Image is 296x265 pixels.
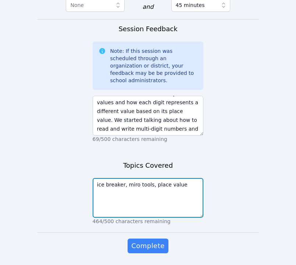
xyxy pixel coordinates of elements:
[70,2,84,8] span: None
[142,3,153,11] div: and
[131,241,164,251] span: Complete
[93,178,204,218] textarea: ice breaker, miro tools, place value
[118,24,177,34] h3: Session Feedback
[93,218,204,225] p: 464/500 characters remaining
[110,47,198,84] div: Note: If this session was scheduled through an organization or district, your feedback may be be ...
[176,1,205,10] span: 45 minutes
[123,160,173,171] h3: Topics Covered
[93,96,204,135] textarea: [DATE] was our first session. [PERSON_NAME] was very comfortable with [PERSON_NAME] and is very c...
[128,239,168,253] button: Complete
[93,135,204,143] p: 69/500 characters remaining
